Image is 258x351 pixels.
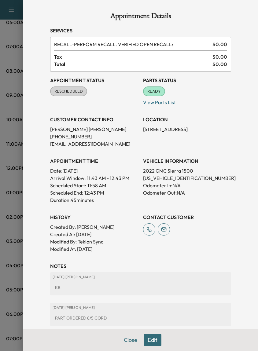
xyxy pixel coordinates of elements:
span: $ 0.00 [212,53,227,60]
span: READY [144,88,164,94]
h3: APPOINTMENT TIME [50,157,138,165]
div: KB [53,282,229,293]
p: Date: [DATE] [50,167,138,174]
p: Scheduled Start: [50,182,86,189]
h3: CONTACT CUSTOMER [143,214,231,221]
p: [PHONE_NUMBER] [50,133,138,140]
button: Close [120,334,141,346]
div: PART ORDERED 8/5 CORD [53,313,229,324]
p: [DATE] | [PERSON_NAME] [53,275,229,280]
h3: VEHICLE INFORMATION [143,157,231,165]
p: Modified By : Tekion Sync [50,238,138,245]
p: [EMAIL_ADDRESS][DOMAIN_NAME] [50,140,138,148]
h3: CUSTOMER CONTACT INFO [50,116,138,123]
p: Modified At : [DATE] [50,245,138,253]
p: 12:43 PM [84,189,104,196]
h3: Services [50,27,231,34]
p: Odometer In: N/A [143,182,231,189]
span: Tax [54,53,212,60]
p: Duration: 45 minutes [50,196,138,204]
p: Odometer Out: N/A [143,189,231,196]
h3: History [50,214,138,221]
h1: Appointment Details [50,12,231,22]
p: Created By : [PERSON_NAME] [50,223,138,231]
p: [DATE] | [PERSON_NAME] [53,305,229,310]
button: Edit [144,334,161,346]
p: Scheduled End: [50,189,83,196]
p: [PERSON_NAME] [PERSON_NAME] [50,126,138,133]
p: 2022 GMC Sierra 1500 [143,167,231,174]
p: [STREET_ADDRESS] [143,126,231,133]
p: [US_VEHICLE_IDENTIFICATION_NUMBER] [143,174,231,182]
p: Created At : [DATE] [50,231,138,238]
span: $ 0.00 [212,60,227,68]
p: View Parts List [143,96,231,106]
span: $ 0.00 [212,41,227,48]
h3: Parts Status [143,77,231,84]
p: 11:58 AM [87,182,106,189]
h3: LOCATION [143,116,231,123]
p: Arrival Window: [50,174,138,182]
span: PERFORM RECALL. VERIFIED OPEN RECALL: [54,41,210,48]
span: Total [54,60,212,68]
span: 11:43 AM - 12:43 PM [87,174,129,182]
h3: NOTES [50,262,231,270]
h3: Appointment Status [50,77,138,84]
span: RESCHEDULED [51,88,87,94]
